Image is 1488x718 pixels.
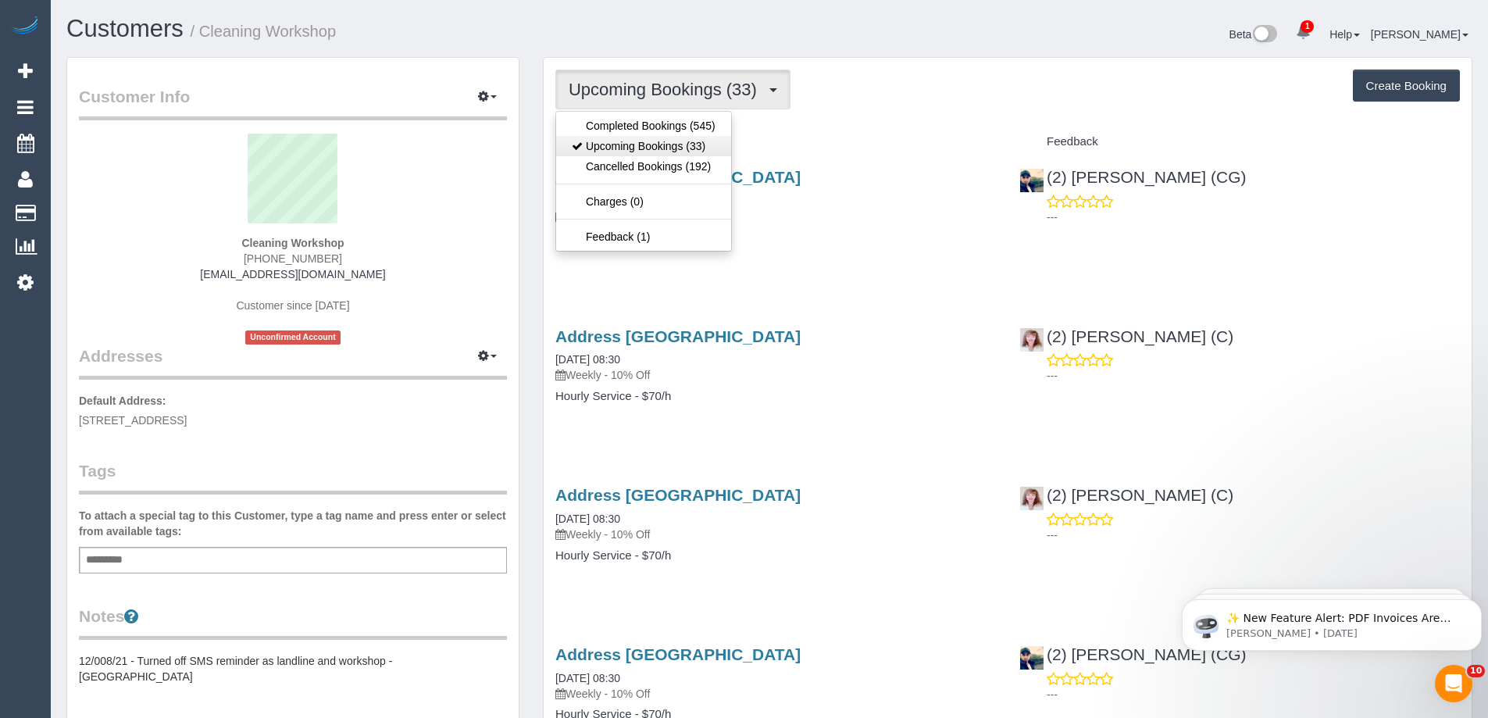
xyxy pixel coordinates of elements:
[200,268,385,280] a: [EMAIL_ADDRESS][DOMAIN_NAME]
[1329,28,1360,41] a: Help
[555,513,620,525] a: [DATE] 08:30
[555,327,801,345] a: Address [GEOGRAPHIC_DATA]
[1020,487,1044,510] img: (2) Kerry Welfare (C)
[1019,168,1247,186] a: (2) [PERSON_NAME] (CG)
[556,191,731,212] a: Charges (0)
[1019,486,1233,504] a: (2) [PERSON_NAME] (C)
[79,414,187,427] span: [STREET_ADDRESS]
[79,653,507,684] pre: 12/008/21 - Turned off SMS reminder as landline and workshop - [GEOGRAPHIC_DATA]
[79,393,166,409] label: Default Address:
[79,459,507,495] legend: Tags
[1019,135,1460,148] h4: Feedback
[1435,665,1472,702] iframe: Intercom live chat
[1019,327,1233,345] a: (2) [PERSON_NAME] (C)
[1251,25,1277,45] img: New interface
[1371,28,1468,41] a: [PERSON_NAME]
[1020,328,1044,352] img: (2) Kerry Welfare (C)
[1047,687,1460,702] p: ---
[555,686,996,702] p: Weekly - 10% Off
[79,605,507,640] legend: Notes
[555,209,996,224] p: Weekly - 10% Off
[79,508,507,539] label: To attach a special tag to this Customer, type a tag name and press enter or select from availabl...
[1019,645,1247,663] a: (2) [PERSON_NAME] (CG)
[1047,527,1460,543] p: ---
[555,527,996,542] p: Weekly - 10% Off
[556,136,731,156] a: Upcoming Bookings (33)
[1176,566,1488,676] iframe: Intercom notifications message
[9,16,41,38] img: Automaid Logo
[555,367,996,383] p: Weekly - 10% Off
[1288,16,1319,50] a: 1
[555,135,996,148] h4: Service
[1467,665,1485,677] span: 10
[241,237,344,249] strong: Cleaning Workshop
[1301,20,1314,33] span: 1
[569,80,765,99] span: Upcoming Bookings (33)
[555,353,620,366] a: [DATE] 08:30
[556,116,731,136] a: Completed Bookings (545)
[555,70,790,109] button: Upcoming Bookings (33)
[1020,169,1044,192] img: (2) Syed Razvi (CG)
[555,672,620,684] a: [DATE] 08:30
[555,549,996,563] h4: Hourly Service - $70/h
[66,15,184,42] a: Customers
[1229,28,1278,41] a: Beta
[555,486,801,504] a: Address [GEOGRAPHIC_DATA]
[1047,368,1460,384] p: ---
[556,227,731,247] a: Feedback (1)
[555,230,996,244] h4: Hourly Service - $70/h
[191,23,337,40] small: / Cleaning Workshop
[244,252,342,265] span: [PHONE_NUMBER]
[556,156,731,177] a: Cancelled Bookings (192)
[79,85,507,120] legend: Customer Info
[236,299,349,312] span: Customer since [DATE]
[555,390,996,403] h4: Hourly Service - $70/h
[555,645,801,663] a: Address [GEOGRAPHIC_DATA]
[1353,70,1460,102] button: Create Booking
[1020,646,1044,670] img: (2) Syed Razvi (CG)
[245,330,341,344] span: Unconfirmed Account
[1047,209,1460,225] p: ---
